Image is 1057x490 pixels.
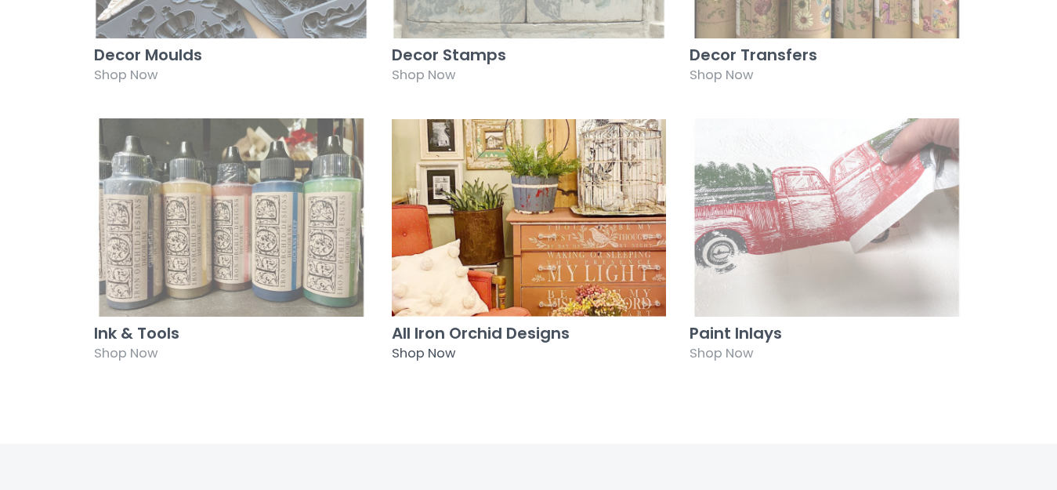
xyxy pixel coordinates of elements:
h3: All Iron Orchid Designs [392,325,666,342]
h3: Ink & Tools [94,325,368,342]
span: Shop Now [690,344,753,362]
h3: Decor Moulds [94,46,368,64]
img: Paint Inlays [690,118,964,317]
a: Paint Inlays Shop Now [690,118,964,373]
span: Shop Now [392,344,455,362]
span: Shop Now [94,344,157,362]
span: Shop Now [94,66,157,84]
a: All Iron Orchid Designs Shop Now [392,118,666,373]
img: All Iron Orchid Designs [392,118,666,317]
h3: Paint Inlays [690,325,964,342]
a: Ink & Tools Shop Now [94,118,368,373]
h3: Decor Stamps [392,46,666,64]
h3: Decor Transfers [690,46,964,64]
span: Shop Now [690,66,753,84]
img: Ink & Tools [94,118,368,317]
span: Shop Now [392,66,455,84]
